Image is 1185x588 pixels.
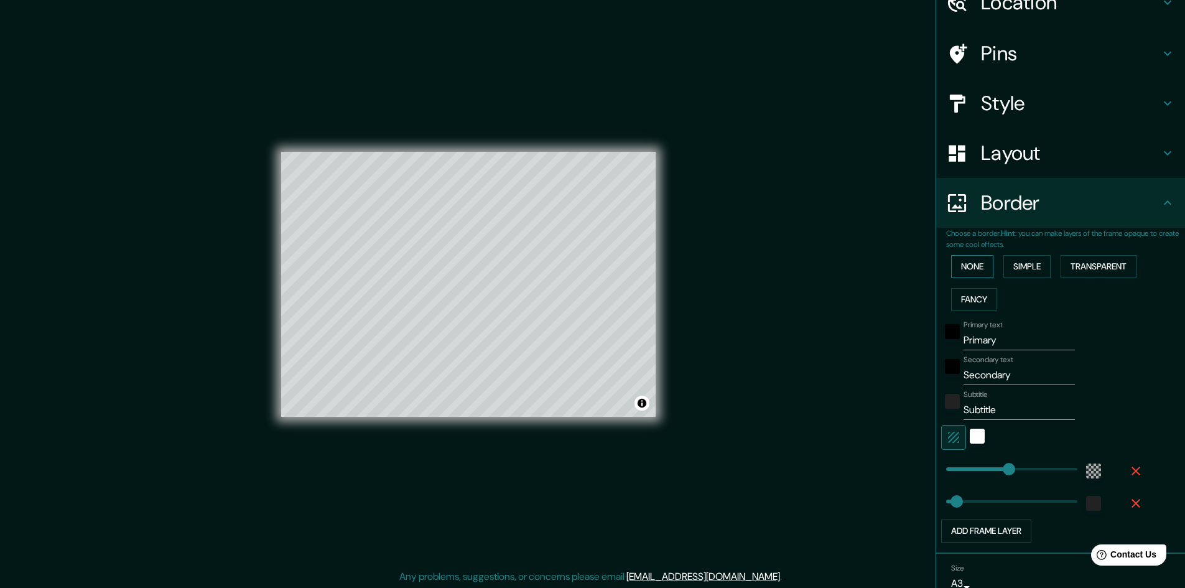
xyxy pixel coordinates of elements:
[981,190,1160,215] h4: Border
[964,355,1013,365] label: Secondary text
[964,390,988,400] label: Subtitle
[964,320,1002,330] label: Primary text
[945,394,960,409] button: color-222222
[946,228,1185,250] p: Choose a border. : you can make layers of the frame opaque to create some cool effects.
[936,29,1185,78] div: Pins
[634,396,649,411] button: Toggle attribution
[970,429,985,444] button: white
[1086,464,1101,478] button: color-55555544
[1001,228,1015,238] b: Hint
[784,569,786,584] div: .
[626,570,780,583] a: [EMAIL_ADDRESS][DOMAIN_NAME]
[1086,496,1101,511] button: color-222222
[782,569,784,584] div: .
[951,562,964,573] label: Size
[981,141,1160,166] h4: Layout
[1061,255,1136,278] button: Transparent
[945,324,960,339] button: black
[941,520,1031,543] button: Add frame layer
[951,288,997,311] button: Fancy
[981,41,1160,66] h4: Pins
[1074,539,1171,574] iframe: Help widget launcher
[936,128,1185,178] div: Layout
[1003,255,1051,278] button: Simple
[951,255,993,278] button: None
[936,178,1185,228] div: Border
[945,359,960,374] button: black
[399,569,782,584] p: Any problems, suggestions, or concerns please email .
[981,91,1160,116] h4: Style
[936,78,1185,128] div: Style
